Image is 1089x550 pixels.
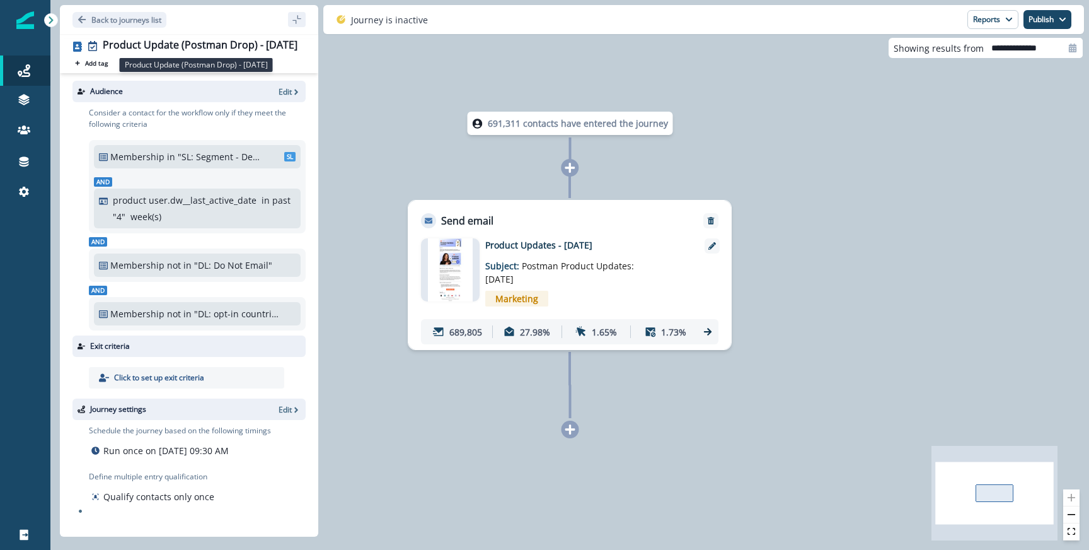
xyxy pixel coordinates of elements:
[89,471,217,483] p: Define multiple entry qualification
[485,252,643,286] p: Subject:
[592,325,617,339] p: 1.65%
[441,213,493,228] p: Send email
[85,59,108,67] p: Add tag
[16,11,34,29] img: Inflection
[91,15,161,25] p: Back to journeys list
[103,39,297,53] div: Product Update (Postman Drop) - [DATE]
[110,259,164,272] p: Membership
[110,150,164,163] p: Membership
[89,286,107,295] span: And
[284,152,296,161] span: SL
[351,13,428,26] p: Journey is inactive
[1063,506,1080,524] button: zoom out
[485,238,687,252] p: Product Updates - [DATE]
[89,237,107,247] span: And
[449,325,482,339] p: 689,805
[167,307,192,320] p: not in
[90,86,123,97] p: Audience
[114,372,204,383] p: Click to set up exit criteria
[661,325,686,339] p: 1.73%
[279,404,301,415] button: Edit
[167,259,192,272] p: not in
[288,12,306,27] button: sidebar collapse toggle
[94,177,112,187] span: And
[428,238,473,301] img: email asset unavailable
[167,150,175,163] p: in
[701,216,721,225] button: Remove
[485,260,634,285] span: Postman Product Updates: [DATE]
[113,194,256,207] p: product user.dw__last_active_date
[894,42,984,55] p: Showing results from
[279,86,292,97] p: Edit
[103,490,214,503] p: Qualify contacts only once
[113,210,125,223] p: " 4 "
[520,325,550,339] p: 27.98%
[408,200,732,350] div: Send emailRemoveemail asset unavailableProduct Updates - [DATE]Subject: Postman Product Updates: ...
[279,86,301,97] button: Edit
[72,12,166,28] button: Go back
[72,58,110,68] button: Add tag
[485,291,548,307] span: Marketing
[262,194,291,207] p: in past
[967,10,1018,29] button: Reports
[1063,524,1080,541] button: fit view
[89,425,271,436] p: Schedule the journey based on the following timings
[103,444,229,457] p: Run once on [DATE] 09:30 AM
[194,259,279,272] p: "DL: Do Not Email"
[110,307,164,320] p: Membership
[178,150,263,163] p: "SL: Segment - Devs "
[194,307,279,320] p: "DL: opt-in countries + country = blank"
[89,107,306,130] p: Consider a contact for the workflow only if they meet the following criteria
[130,210,161,223] p: week(s)
[488,117,668,130] p: 691,311 contacts have entered the journey
[279,404,292,415] p: Edit
[1023,10,1071,29] button: Publish
[90,404,146,415] p: Journey settings
[449,112,691,135] div: 691,311 contacts have entered the journey
[90,341,130,352] p: Exit criteria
